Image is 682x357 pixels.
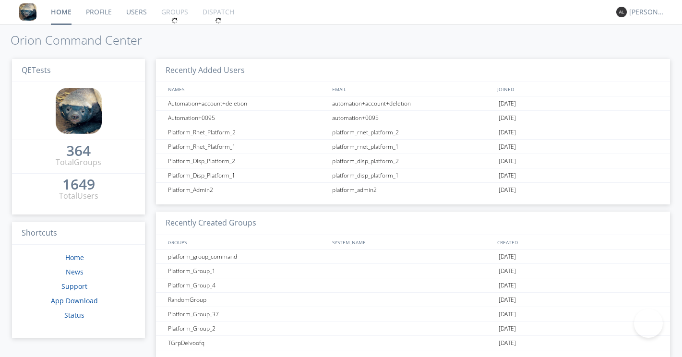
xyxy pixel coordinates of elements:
a: News [66,267,84,276]
div: CREATED [495,235,660,249]
div: platform_disp_platform_2 [330,154,496,168]
div: TGrpDelvoofq [166,336,330,350]
img: 8ff700cf5bab4eb8a436322861af2272 [56,88,102,134]
a: Platform_Disp_Platform_2platform_disp_platform_2[DATE] [156,154,670,168]
a: Platform_Rnet_Platform_2platform_rnet_platform_2[DATE] [156,125,670,140]
a: RandomGroup[DATE] [156,293,670,307]
span: [DATE] [499,111,516,125]
div: 1649 [62,179,95,189]
div: Automation+account+deletion [166,96,330,110]
div: JOINED [495,82,660,96]
span: [DATE] [499,278,516,293]
h3: Shortcuts [12,222,145,245]
span: [DATE] [499,140,516,154]
span: [DATE] [499,168,516,183]
div: Platform_Admin2 [166,183,330,197]
div: RandomGroup [166,293,330,307]
a: Status [64,310,84,320]
a: Platform_Group_1[DATE] [156,264,670,278]
a: TGrpDelvoofq[DATE] [156,336,670,350]
span: QETests [22,65,51,75]
span: [DATE] [499,250,516,264]
a: Automation+0095automation+0095[DATE] [156,111,670,125]
div: Total Users [59,190,98,202]
span: [DATE] [499,293,516,307]
div: SYSTEM_NAME [330,235,494,249]
a: Platform_Admin2platform_admin2[DATE] [156,183,670,197]
h3: Recently Added Users [156,59,670,83]
a: Platform_Rnet_Platform_1platform_rnet_platform_1[DATE] [156,140,670,154]
span: [DATE] [499,336,516,350]
div: EMAIL [330,82,494,96]
div: 364 [66,146,91,155]
img: 373638.png [616,7,627,17]
a: Platform_Group_4[DATE] [156,278,670,293]
a: 364 [66,146,91,157]
a: platform_group_command[DATE] [156,250,670,264]
img: 8ff700cf5bab4eb8a436322861af2272 [19,3,36,21]
a: Platform_Disp_Platform_1platform_disp_platform_1[DATE] [156,168,670,183]
a: Home [65,253,84,262]
div: platform_rnet_platform_1 [330,140,496,154]
div: Total Groups [56,157,101,168]
a: Platform_Group_2[DATE] [156,321,670,336]
div: platform_group_command [166,250,330,263]
div: Platform_Group_4 [166,278,330,292]
span: [DATE] [499,125,516,140]
span: [DATE] [499,183,516,197]
a: Support [61,282,87,291]
div: [PERSON_NAME] [629,7,665,17]
div: Platform_Group_37 [166,307,330,321]
span: [DATE] [499,154,516,168]
h3: Recently Created Groups [156,212,670,235]
img: spin.svg [215,17,222,24]
img: spin.svg [171,17,178,24]
div: platform_disp_platform_1 [330,168,496,182]
div: platform_admin2 [330,183,496,197]
span: [DATE] [499,96,516,111]
a: 1649 [62,179,95,190]
div: Platform_Group_1 [166,264,330,278]
span: [DATE] [499,321,516,336]
div: Automation+0095 [166,111,330,125]
div: Platform_Group_2 [166,321,330,335]
span: [DATE] [499,307,516,321]
iframe: Toggle Customer Support [634,309,663,338]
div: platform_rnet_platform_2 [330,125,496,139]
span: [DATE] [499,264,516,278]
div: Platform_Rnet_Platform_2 [166,125,330,139]
div: automation+0095 [330,111,496,125]
div: Platform_Disp_Platform_2 [166,154,330,168]
a: Platform_Group_37[DATE] [156,307,670,321]
div: Platform_Disp_Platform_1 [166,168,330,182]
div: automation+account+deletion [330,96,496,110]
a: Automation+account+deletionautomation+account+deletion[DATE] [156,96,670,111]
div: Platform_Rnet_Platform_1 [166,140,330,154]
div: NAMES [166,82,327,96]
div: GROUPS [166,235,327,249]
a: App Download [51,296,98,305]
